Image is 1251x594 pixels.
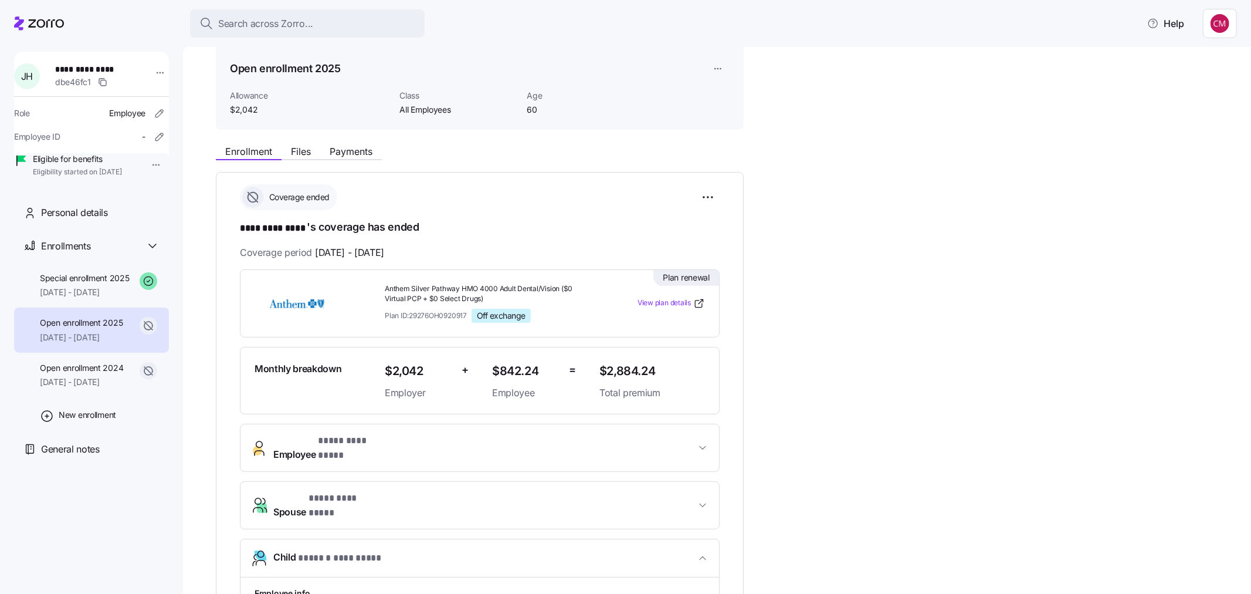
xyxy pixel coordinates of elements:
[273,550,383,566] span: Child
[330,147,372,156] span: Payments
[240,245,384,260] span: Coverage period
[41,205,108,220] span: Personal details
[1138,12,1194,35] button: Help
[527,104,645,116] span: 60
[663,272,710,283] span: Plan renewal
[218,16,313,31] span: Search across Zorro...
[41,442,100,457] span: General notes
[33,167,122,177] span: Eligibility started on [DATE]
[255,362,342,376] span: Monthly breakdown
[230,104,390,116] span: $2,042
[55,76,91,88] span: dbe46fc1
[599,386,705,400] span: Total premium
[255,290,339,317] img: Anthem
[240,220,720,236] h1: 's coverage has ended
[40,317,123,329] span: Open enrollment 2025
[477,310,526,321] span: Off exchange
[190,9,425,38] button: Search across Zorro...
[273,491,381,519] span: Spouse
[273,434,390,462] span: Employee
[315,245,384,260] span: [DATE] - [DATE]
[291,147,311,156] span: Files
[230,61,341,76] h1: Open enrollment 2025
[40,362,123,374] span: Open enrollment 2024
[40,376,123,388] span: [DATE] - [DATE]
[142,131,145,143] span: -
[109,107,145,119] span: Employee
[40,272,130,284] span: Special enrollment 2025
[385,386,452,400] span: Employer
[385,362,452,381] span: $2,042
[14,107,30,119] span: Role
[40,332,123,343] span: [DATE] - [DATE]
[33,153,122,165] span: Eligible for benefits
[399,90,517,102] span: Class
[1147,16,1184,31] span: Help
[59,409,116,421] span: New enrollment
[492,386,560,400] span: Employee
[638,298,705,309] a: View plan details
[266,191,330,203] span: Coverage ended
[21,72,33,81] span: J H
[638,298,691,309] span: View plan details
[230,90,390,102] span: Allowance
[599,362,705,381] span: $2,884.24
[40,286,130,298] span: [DATE] - [DATE]
[492,362,560,381] span: $842.24
[225,147,272,156] span: Enrollment
[1211,14,1229,33] img: c76f7742dad050c3772ef460a101715e
[462,362,469,379] span: +
[14,131,60,143] span: Employee ID
[527,90,645,102] span: Age
[399,104,517,116] span: All Employees
[385,284,590,304] span: Anthem Silver Pathway HMO 4000 Adult Dental/Vision ($0 Virtual PCP + $0 Select Drugs)
[41,239,90,254] span: Enrollments
[569,362,576,379] span: =
[385,310,467,320] span: Plan ID: 29276OH0920917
